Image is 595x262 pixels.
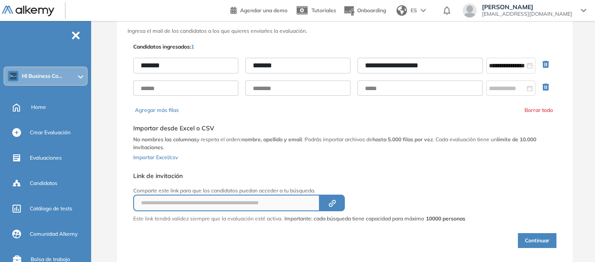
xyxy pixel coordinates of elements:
strong: 10000 personas [426,215,465,222]
b: nombre, apellido y email [241,136,302,143]
p: Comparte este link para que los candidatos puedan acceder a tu búsqueda. [133,187,465,195]
b: hasta 5.000 filas por vez [372,136,433,143]
img: world [397,5,407,16]
button: Onboarding [343,1,386,20]
span: 1 [191,43,194,50]
h5: Importar desde Excel o CSV [133,125,556,132]
button: Importar Excel/csv [133,151,178,162]
span: Catálogo de tests [30,205,72,213]
p: y respeta el orden: . Podrás importar archivos de . Cada evaluación tiene un . [133,136,556,151]
span: Agendar una demo [240,7,287,14]
span: Home [31,103,46,111]
span: Hl Business Co... [22,73,62,80]
span: ES [411,7,417,14]
span: [PERSON_NAME] [482,3,572,10]
span: Evaluaciones [30,154,62,162]
b: No nombres las columnas [133,136,197,143]
img: https://assets.alkemy.org/workspaces/1802/d452bae4-97f6-47ab-b3bf-1c40240bc960.jpg [10,73,17,80]
p: Candidatos ingresados: [133,43,194,51]
span: Tutoriales [312,7,336,14]
button: Agregar más filas [135,106,179,114]
a: Agendar una demo [230,4,287,15]
button: Continuar [518,233,556,248]
button: Borrar todo [524,106,553,114]
span: Candidatos [30,179,57,187]
img: Logo [2,6,54,17]
img: arrow [421,9,426,12]
span: Crear Evaluación [30,129,71,136]
p: Este link tendrá validez siempre que la evaluación esté activa. [133,215,283,223]
span: Onboarding [357,7,386,14]
span: [EMAIL_ADDRESS][DOMAIN_NAME] [482,10,572,17]
span: Importar Excel/csv [133,154,178,161]
span: Importante: cada búsqueda tiene capacidad para máximo [284,215,465,223]
h3: Ingresa el mail de los candidatos a los que quieres enviarles la evaluación. [127,28,562,34]
span: Comunidad Alkemy [30,230,78,238]
h5: Link de invitación [133,172,465,180]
